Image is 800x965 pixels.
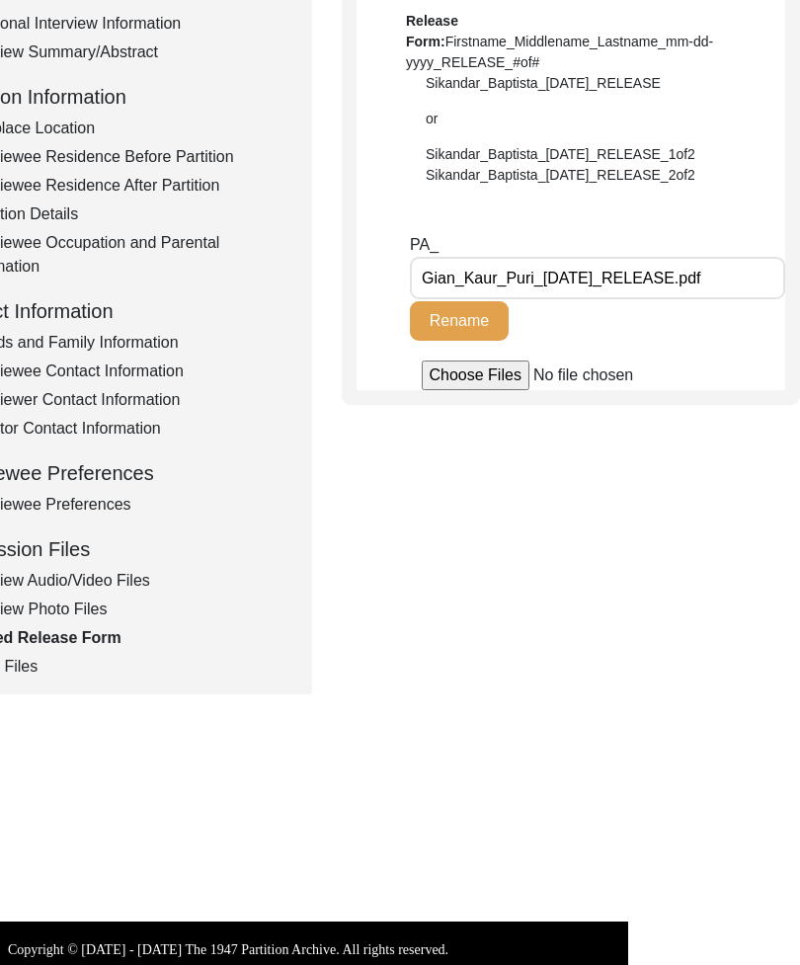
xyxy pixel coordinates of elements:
button: Rename [410,302,509,342]
b: Release Form: [406,14,458,50]
label: Copyright © [DATE] - [DATE] The 1947 Partition Archive. All rights reserved. [8,940,448,961]
div: or [406,110,736,130]
span: PA_ [410,237,439,254]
